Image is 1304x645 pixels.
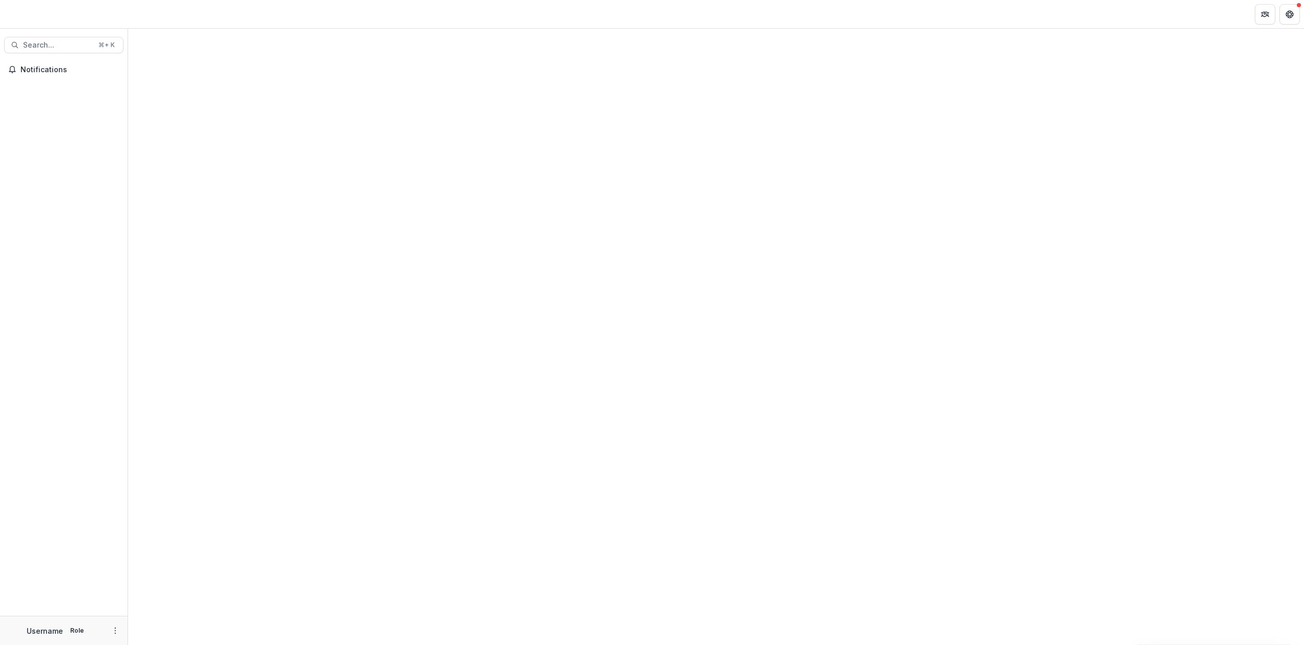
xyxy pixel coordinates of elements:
button: Notifications [4,61,123,78]
button: Get Help [1279,4,1300,25]
button: Search... [4,37,123,53]
div: ⌘ + K [96,39,117,51]
button: Partners [1255,4,1275,25]
span: Search... [23,41,92,50]
button: More [109,625,121,637]
p: Username [27,626,63,636]
span: Notifications [20,66,119,74]
nav: breadcrumb [132,7,176,21]
p: Role [67,626,87,635]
